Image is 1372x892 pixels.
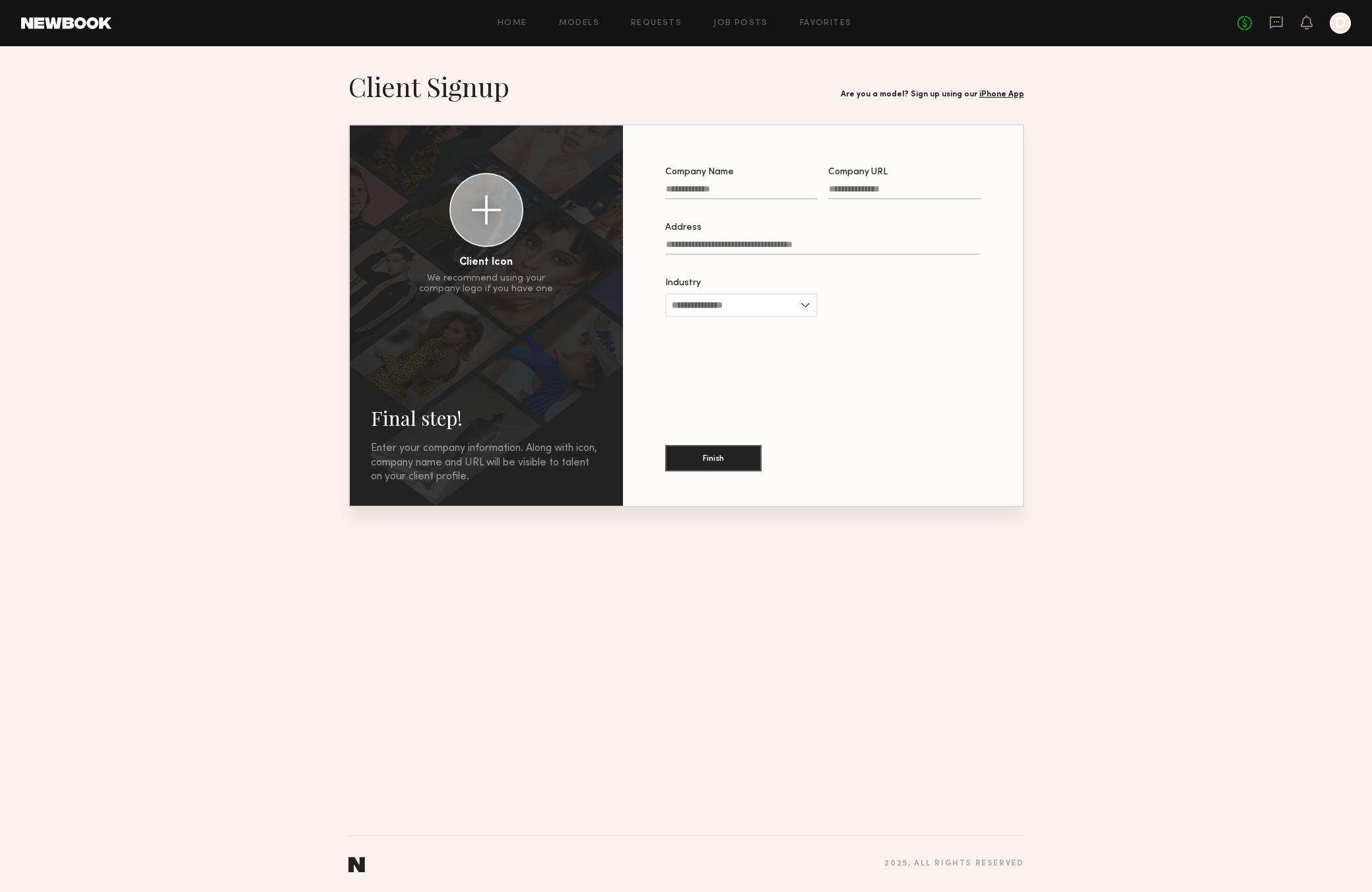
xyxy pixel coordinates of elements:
[713,19,768,28] a: Job Posts
[665,279,818,288] div: Industry
[1330,13,1351,34] a: D
[841,90,1024,99] div: Are you a model? Sign up using our
[559,19,599,28] a: Models
[348,70,509,103] h1: Client Signup
[665,168,818,177] div: Company Name
[498,19,527,28] a: Home
[800,19,852,28] a: Favorites
[828,184,981,199] input: Company URL
[828,168,981,177] div: Company URL
[665,184,818,199] input: Company Name
[665,223,981,232] div: Address
[419,273,553,294] div: We recommend using your company logo if you have one
[884,860,1024,868] div: 2025 , all rights reserved
[979,90,1024,98] a: iPhone App
[459,257,513,268] div: Client Icon
[665,240,981,255] input: Address
[371,405,602,431] h2: Final step!
[665,445,762,471] button: Finish
[631,19,682,28] a: Requests
[371,442,602,485] div: Enter your company information. Along with icon, company name and URL will be visible to talent o...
